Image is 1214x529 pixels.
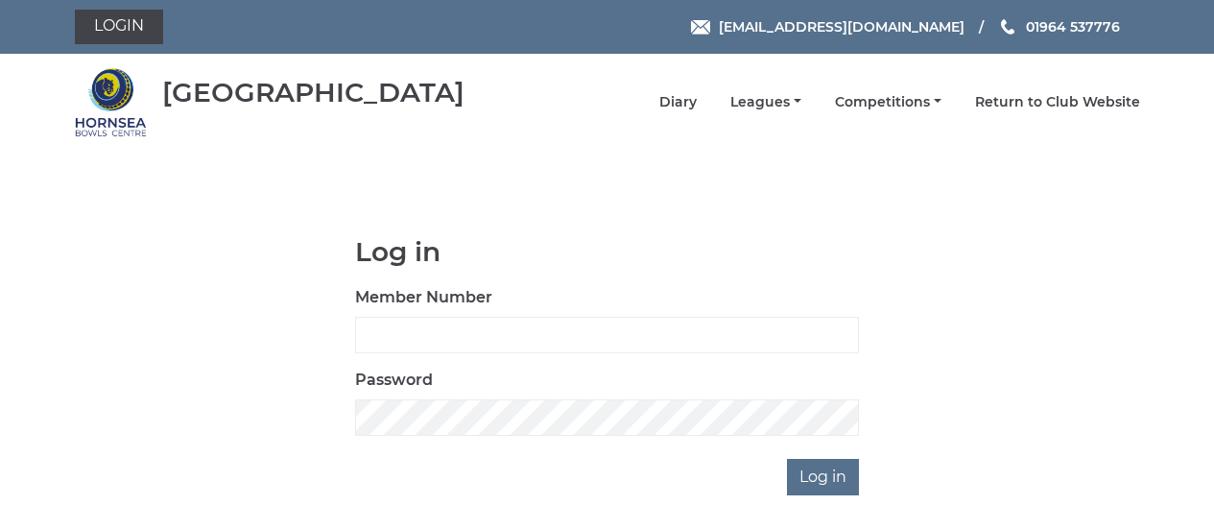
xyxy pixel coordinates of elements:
[998,16,1120,37] a: Phone us 01964 537776
[719,18,964,36] span: [EMAIL_ADDRESS][DOMAIN_NAME]
[1001,19,1014,35] img: Phone us
[355,369,433,392] label: Password
[730,93,801,111] a: Leagues
[75,66,147,138] img: Hornsea Bowls Centre
[1026,18,1120,36] span: 01964 537776
[975,93,1140,111] a: Return to Club Website
[787,459,859,495] input: Log in
[691,20,710,35] img: Email
[659,93,697,111] a: Diary
[355,286,492,309] label: Member Number
[835,93,941,111] a: Competitions
[691,16,964,37] a: Email [EMAIL_ADDRESS][DOMAIN_NAME]
[75,10,163,44] a: Login
[162,78,464,108] div: [GEOGRAPHIC_DATA]
[355,237,859,267] h1: Log in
